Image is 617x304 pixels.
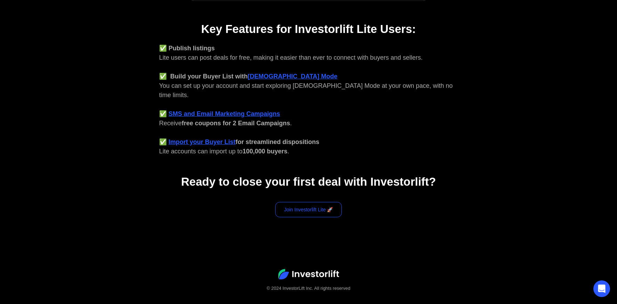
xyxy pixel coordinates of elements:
[182,120,290,127] strong: free coupons for 2 Email Campaigns
[242,148,287,155] strong: 100,000 buyers
[159,44,458,156] div: Lite users can post deals for free, making it easier than ever to connect with buyers and sellers...
[275,202,342,217] a: Join Investorlift Lite 🚀
[159,45,215,52] strong: ✅ Publish listings
[159,73,248,80] strong: ✅ Build your Buyer List with
[236,138,319,145] strong: for streamlined dispositions
[159,110,167,117] strong: ✅
[168,138,236,145] a: Import your Buyer List
[181,175,436,188] strong: Ready to close your first deal with Investorlift?
[248,73,337,80] a: [DEMOGRAPHIC_DATA] Mode
[14,285,603,292] div: © 2024 InvestorLift Inc. All rights reserved
[168,110,280,117] a: SMS and Email Marketing Campaigns
[593,280,610,297] div: Open Intercom Messenger
[159,138,167,145] strong: ✅
[201,23,416,35] strong: Key Features for Investorlift Lite Users:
